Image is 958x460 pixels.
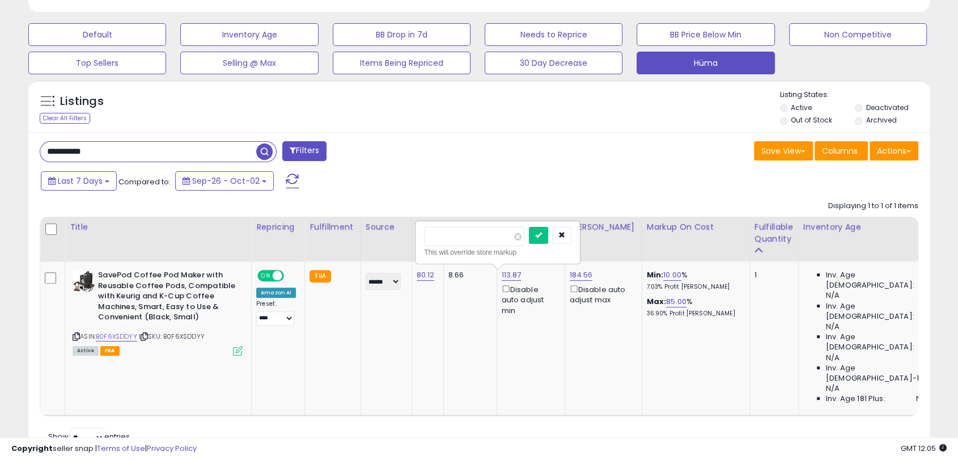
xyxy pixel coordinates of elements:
[73,270,243,354] div: ASIN:
[96,332,137,341] a: B0F6XSDDYY
[826,394,885,404] span: Inv. Age 181 Plus:
[41,171,117,191] button: Last 7 Days
[11,443,53,454] strong: Copyright
[754,141,813,161] button: Save View
[73,270,95,293] img: 41UkZ4I3cJL._SL40_.jpg
[826,353,840,363] span: N/A
[822,145,858,157] span: Columns
[754,221,794,245] div: Fulfillable Quantity
[647,221,745,233] div: Markup on Cost
[28,52,166,74] button: Top Sellers
[333,52,470,74] button: Items Being Repriced
[780,90,930,100] p: Listing States:
[570,283,633,305] div: Disable auto adjust max
[310,270,330,282] small: FBA
[97,443,145,454] a: Terms of Use
[826,301,930,322] span: Inv. Age [DEMOGRAPHIC_DATA]:
[754,270,790,280] div: 1
[866,115,897,125] label: Archived
[826,332,930,352] span: Inv. Age [DEMOGRAPHIC_DATA]:
[282,141,327,161] button: Filters
[310,221,355,233] div: Fulfillment
[637,52,774,74] button: Hüma
[647,270,741,291] div: %
[642,217,749,261] th: The percentage added to the cost of goods (COGS) that forms the calculator for Min & Max prices.
[866,103,909,112] label: Deactivated
[98,270,236,326] b: SavePod Coffee Pod Maker with Reusable Coffee Pods, Compatible with Keurig and K-Cup Coffee Machi...
[791,115,832,125] label: Out of Stock
[256,300,296,326] div: Preset:
[826,363,930,383] span: Inv. Age [DEMOGRAPHIC_DATA]-180:
[485,52,622,74] button: 30 Day Decrease
[826,383,840,394] span: N/A
[502,283,556,316] div: Disable auto adjust min
[870,141,918,161] button: Actions
[647,310,741,318] p: 36.90% Profit [PERSON_NAME]
[28,23,166,46] button: Default
[417,269,435,281] a: 80.12
[40,113,90,124] div: Clear All Filters
[826,322,840,332] span: N/A
[180,52,318,74] button: Selling @ Max
[180,23,318,46] button: Inventory Age
[901,443,947,454] span: 2025-10-10 12:05 GMT
[448,270,488,280] div: 8.66
[282,271,300,281] span: OFF
[663,269,681,281] a: 10.00
[118,176,171,187] span: Compared to:
[361,217,412,261] th: CSV column name: cust_attr_1_Source
[647,296,667,307] b: Max:
[647,297,741,318] div: %
[58,175,103,187] span: Last 7 Days
[826,290,840,301] span: N/A
[815,141,868,161] button: Columns
[256,288,296,298] div: Amazon AI
[258,271,273,281] span: ON
[139,332,205,341] span: | SKU: B0F6XSDDYY
[73,346,99,356] span: All listings currently available for purchase on Amazon
[791,103,812,112] label: Active
[11,444,197,454] div: seller snap | |
[60,94,104,109] h5: Listings
[647,269,664,280] b: Min:
[175,171,274,191] button: Sep-26 - Oct-02
[48,431,130,442] span: Show: entries
[485,23,622,46] button: Needs to Reprice
[916,394,930,404] span: N/A
[828,201,918,212] div: Displaying 1 to 1 of 1 items
[100,346,120,356] span: FBA
[366,221,407,233] div: Source
[789,23,927,46] button: Non Competitive
[192,175,260,187] span: Sep-26 - Oct-02
[803,221,934,233] div: Inventory Age
[570,269,593,281] a: 184.56
[637,23,774,46] button: BB Price Below Min
[333,23,470,46] button: BB Drop in 7d
[826,270,930,290] span: Inv. Age [DEMOGRAPHIC_DATA]:
[666,296,686,307] a: 85.00
[147,443,197,454] a: Privacy Policy
[502,269,522,281] a: 113.87
[424,247,571,258] div: This will override store markup
[647,283,741,291] p: 7.03% Profit [PERSON_NAME]
[70,221,247,233] div: Title
[570,221,637,233] div: [PERSON_NAME]
[256,221,300,233] div: Repricing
